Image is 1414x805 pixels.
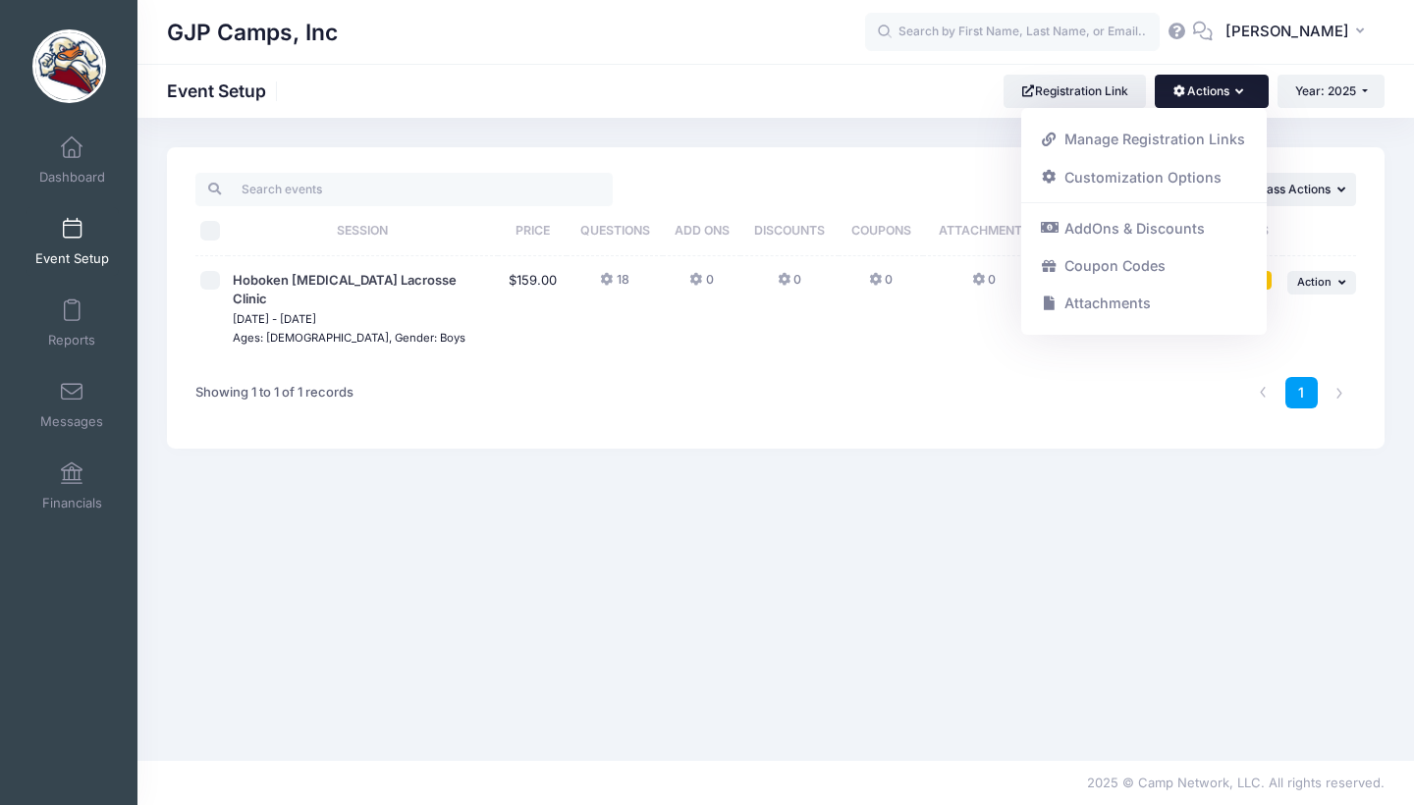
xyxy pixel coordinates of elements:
span: Dashboard [39,169,105,186]
input: Search by First Name, Last Name, or Email... [865,13,1160,52]
th: Session [228,206,499,256]
span: Attachments [939,223,1030,238]
span: Discounts [754,223,825,238]
a: 1 [1285,377,1318,409]
a: Dashboard [26,126,119,194]
span: Action [1297,275,1332,289]
th: Add Ons [663,206,740,256]
img: GJP Camps, Inc [32,29,106,103]
button: Action [1287,271,1356,295]
button: Actions [1155,75,1268,108]
button: [PERSON_NAME] [1213,10,1385,55]
a: Attachments [1031,285,1258,322]
a: Manage Registration Links [1031,121,1258,158]
button: 0 [869,271,893,299]
button: 0 [778,271,801,299]
th: Questions [567,206,663,256]
a: Coupon Codes [1031,247,1258,285]
a: Financials [26,452,119,520]
a: Messages [26,370,119,439]
span: Financials [42,495,102,511]
a: Registration Link [1004,75,1146,108]
span: Hoboken [MEDICAL_DATA] Lacrosse Clinic [233,272,457,307]
span: Event Setup [35,250,109,267]
td: $159.00 [498,256,567,362]
th: Coupons [839,206,923,256]
button: 0 [689,271,713,299]
span: [PERSON_NAME] [1225,21,1349,42]
a: Reports [26,289,119,357]
button: Mass Actions [1239,173,1356,206]
small: Ages: [DEMOGRAPHIC_DATA], Gender: Boys [233,331,465,345]
a: AddOns & Discounts [1031,210,1258,247]
h1: GJP Camps, Inc [167,10,338,55]
small: [DATE] - [DATE] [233,312,316,326]
span: Questions [580,223,650,238]
button: Year: 2025 [1278,75,1385,108]
button: 18 [600,271,628,299]
h1: Event Setup [167,80,283,101]
span: 2025 © Camp Network, LLC. All rights reserved. [1087,775,1385,790]
span: Messages [40,413,103,430]
span: Add Ons [675,223,730,238]
input: Search events [195,173,613,206]
th: Discounts [740,206,839,256]
th: Attachments [923,206,1045,256]
span: Reports [48,332,95,349]
span: Coupons [851,223,911,238]
span: Year: 2025 [1295,83,1356,98]
div: Showing 1 to 1 of 1 records [195,370,353,415]
th: Price [498,206,567,256]
a: Event Setup [26,207,119,276]
a: Customization Options [1031,158,1258,195]
span: Mass Actions [1256,182,1331,196]
button: 0 [972,271,996,299]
